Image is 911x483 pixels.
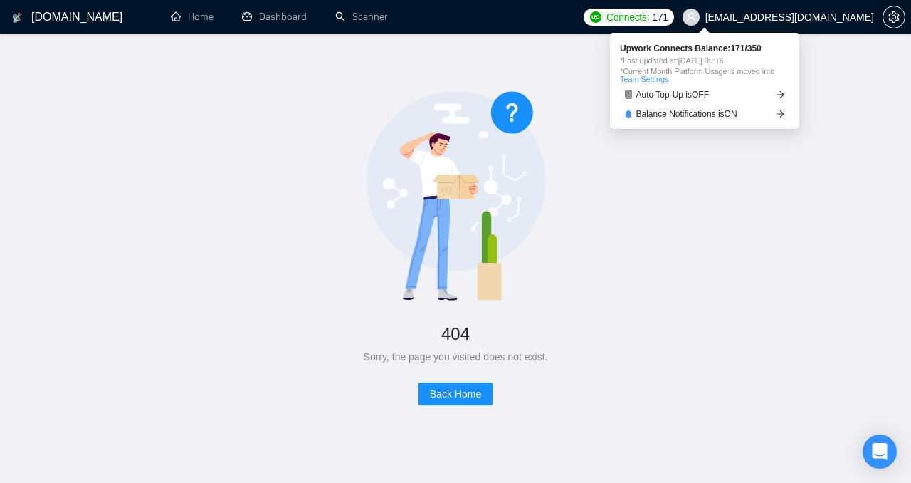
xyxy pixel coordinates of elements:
a: homeHome [171,11,214,23]
span: bell [624,110,633,118]
span: arrow-right [776,90,785,99]
div: 404 [46,318,865,349]
span: Upwork Connects Balance: 171 / 350 [620,44,789,53]
span: 171 [652,9,668,25]
a: robotAuto Top-Up isOFFarrow-right [620,88,789,103]
a: setting [883,11,905,23]
a: dashboardDashboard [242,11,307,23]
span: *Current Month Platform Usage is moved into [620,68,789,83]
img: logo [12,6,22,29]
span: Balance Notifications is ON [636,110,737,118]
button: setting [883,6,905,28]
a: bellBalance Notifications isONarrow-right [620,107,789,122]
span: Auto Top-Up is OFF [636,90,710,99]
div: Sorry, the page you visited does not exist. [46,349,865,365]
div: Open Intercom Messenger [863,435,897,469]
img: upwork-logo.png [590,11,601,23]
span: arrow-right [776,110,785,118]
a: Team Settings [620,75,668,83]
a: searchScanner [335,11,388,23]
button: Back Home [418,383,493,405]
span: Back Home [430,386,481,402]
span: Connects: [606,9,649,25]
span: robot [624,90,633,99]
span: *Last updated at: [DATE] 09:16 [620,57,789,65]
span: user [686,12,696,22]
